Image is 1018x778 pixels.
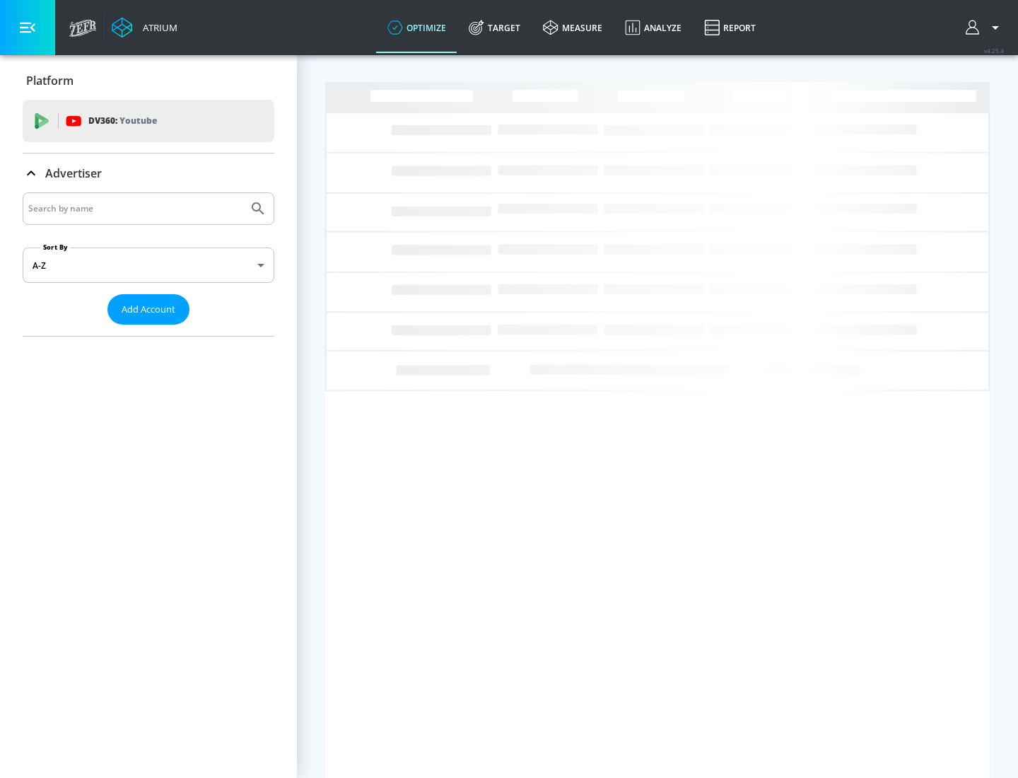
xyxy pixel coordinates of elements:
div: A-Z [23,248,274,283]
p: Youtube [119,113,157,128]
a: measure [532,2,614,53]
button: Add Account [107,294,189,325]
a: Analyze [614,2,693,53]
a: optimize [376,2,457,53]
a: Atrium [112,17,177,38]
a: Report [693,2,767,53]
p: Advertiser [45,166,102,181]
a: Target [457,2,532,53]
div: Platform [23,61,274,100]
nav: list of Advertiser [23,325,274,336]
div: Advertiser [23,153,274,193]
p: Platform [26,73,74,88]
input: Search by name [28,199,242,218]
span: Add Account [122,301,175,318]
label: Sort By [40,243,71,252]
div: Advertiser [23,192,274,336]
div: Atrium [137,21,177,34]
div: DV360: Youtube [23,100,274,142]
span: v 4.25.4 [984,47,1004,54]
p: DV360: [88,113,157,129]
